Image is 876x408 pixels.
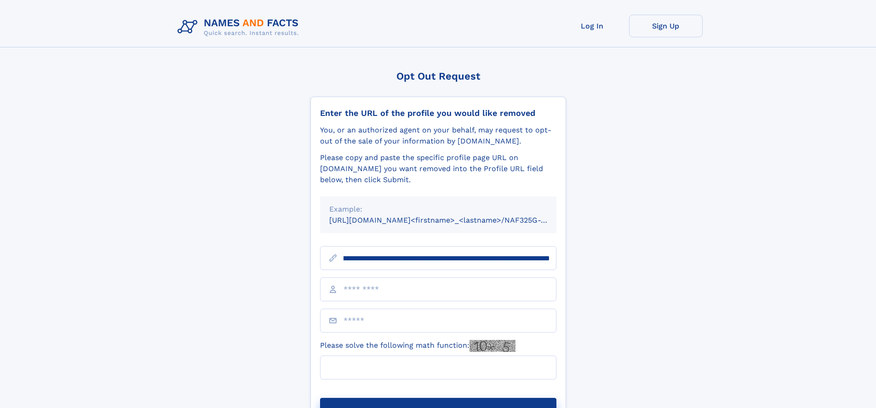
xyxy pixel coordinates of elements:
[320,108,556,118] div: Enter the URL of the profile you would like removed
[555,15,629,37] a: Log In
[174,15,306,40] img: Logo Names and Facts
[320,125,556,147] div: You, or an authorized agent on your behalf, may request to opt-out of the sale of your informatio...
[320,152,556,185] div: Please copy and paste the specific profile page URL on [DOMAIN_NAME] you want removed into the Pr...
[329,204,547,215] div: Example:
[320,340,515,352] label: Please solve the following math function:
[629,15,703,37] a: Sign Up
[329,216,574,224] small: [URL][DOMAIN_NAME]<firstname>_<lastname>/NAF325G-xxxxxxxx
[310,70,566,82] div: Opt Out Request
